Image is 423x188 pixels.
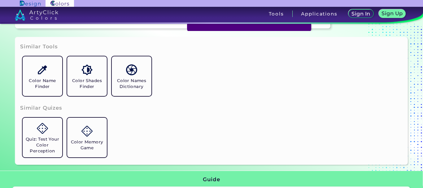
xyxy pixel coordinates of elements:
img: icon_color_names_dictionary.svg [126,64,137,75]
h5: Color Names Dictionary [114,78,149,90]
a: Color Name Finder [20,54,65,98]
img: logo_artyclick_colors_white.svg [15,9,59,20]
img: icon_color_name_finder.svg [37,64,48,75]
h3: Guide [203,176,220,183]
h3: Applications [301,11,337,16]
a: Sign Up [380,10,404,18]
a: Color Names Dictionary [109,54,154,98]
a: Color Memory Game [65,115,109,160]
img: icon_game.svg [37,123,48,134]
a: Quiz: Test Your Color Perception [20,115,65,160]
h5: Sign Up [383,11,402,16]
a: Color Shades Finder [65,54,109,98]
h3: Similar Tools [20,43,58,50]
h3: Similar Quizes [20,104,62,112]
h5: Color Memory Game [70,139,104,151]
h3: Tools [269,11,284,16]
img: icon_color_shades.svg [81,64,92,75]
img: icon_game.svg [81,126,92,137]
img: ArtyClick Design logo [20,1,41,7]
h5: Color Name Finder [25,78,60,90]
h5: Color Shades Finder [70,78,104,90]
a: Sign In [350,10,373,18]
h5: Sign In [352,11,369,16]
h5: Quiz: Test Your Color Perception [25,136,60,154]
